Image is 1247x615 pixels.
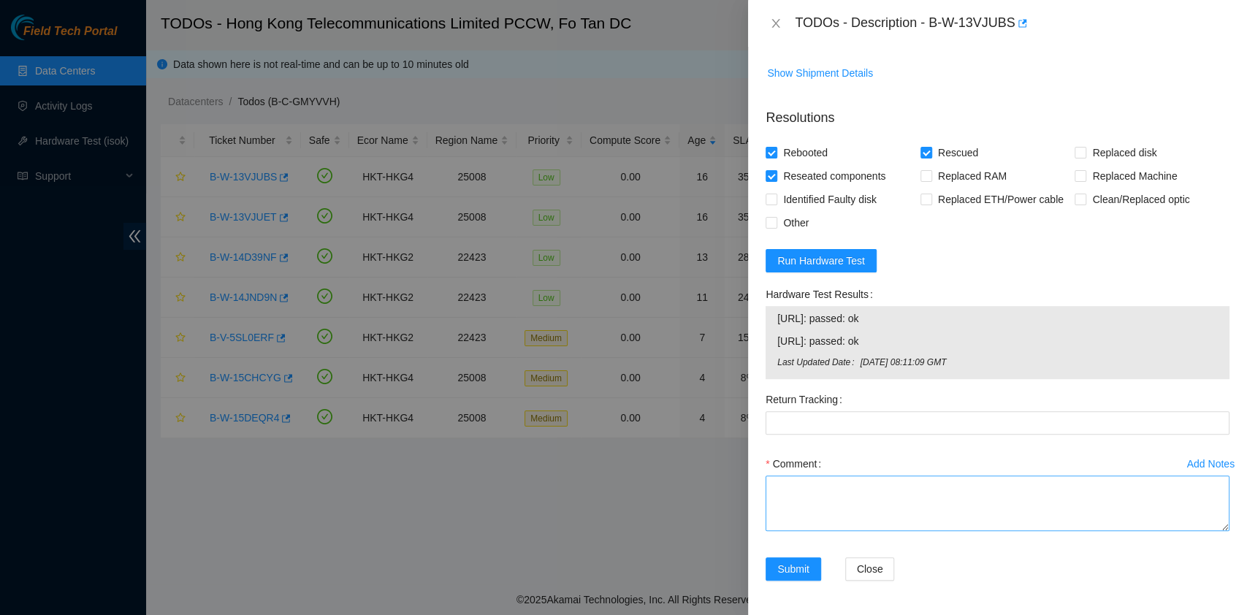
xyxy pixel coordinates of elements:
[932,164,1013,188] span: Replaced RAM
[777,356,860,370] span: Last Updated Date
[1086,141,1162,164] span: Replaced disk
[766,557,821,581] button: Submit
[770,18,782,29] span: close
[777,333,1218,349] span: [URL]: passed: ok
[766,411,1229,435] input: Return Tracking
[766,17,786,31] button: Close
[795,12,1229,35] div: TODOs - Description - B-W-13VJUBS
[766,249,877,272] button: Run Hardware Test
[861,356,1218,370] span: [DATE] 08:11:09 GMT
[766,61,874,85] button: Show Shipment Details
[777,253,865,269] span: Run Hardware Test
[766,96,1229,128] p: Resolutions
[767,65,873,81] span: Show Shipment Details
[777,561,809,577] span: Submit
[766,475,1229,531] textarea: Comment
[766,388,848,411] label: Return Tracking
[845,557,895,581] button: Close
[777,211,815,234] span: Other
[857,561,883,577] span: Close
[1086,164,1183,188] span: Replaced Machine
[777,164,891,188] span: Reseated components
[777,188,882,211] span: Identified Faulty disk
[1186,452,1235,475] button: Add Notes
[766,283,878,306] label: Hardware Test Results
[766,452,827,475] label: Comment
[932,141,984,164] span: Rescued
[932,188,1069,211] span: Replaced ETH/Power cable
[777,310,1218,326] span: [URL]: passed: ok
[1086,188,1195,211] span: Clean/Replaced optic
[777,141,834,164] span: Rebooted
[1187,459,1235,469] div: Add Notes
